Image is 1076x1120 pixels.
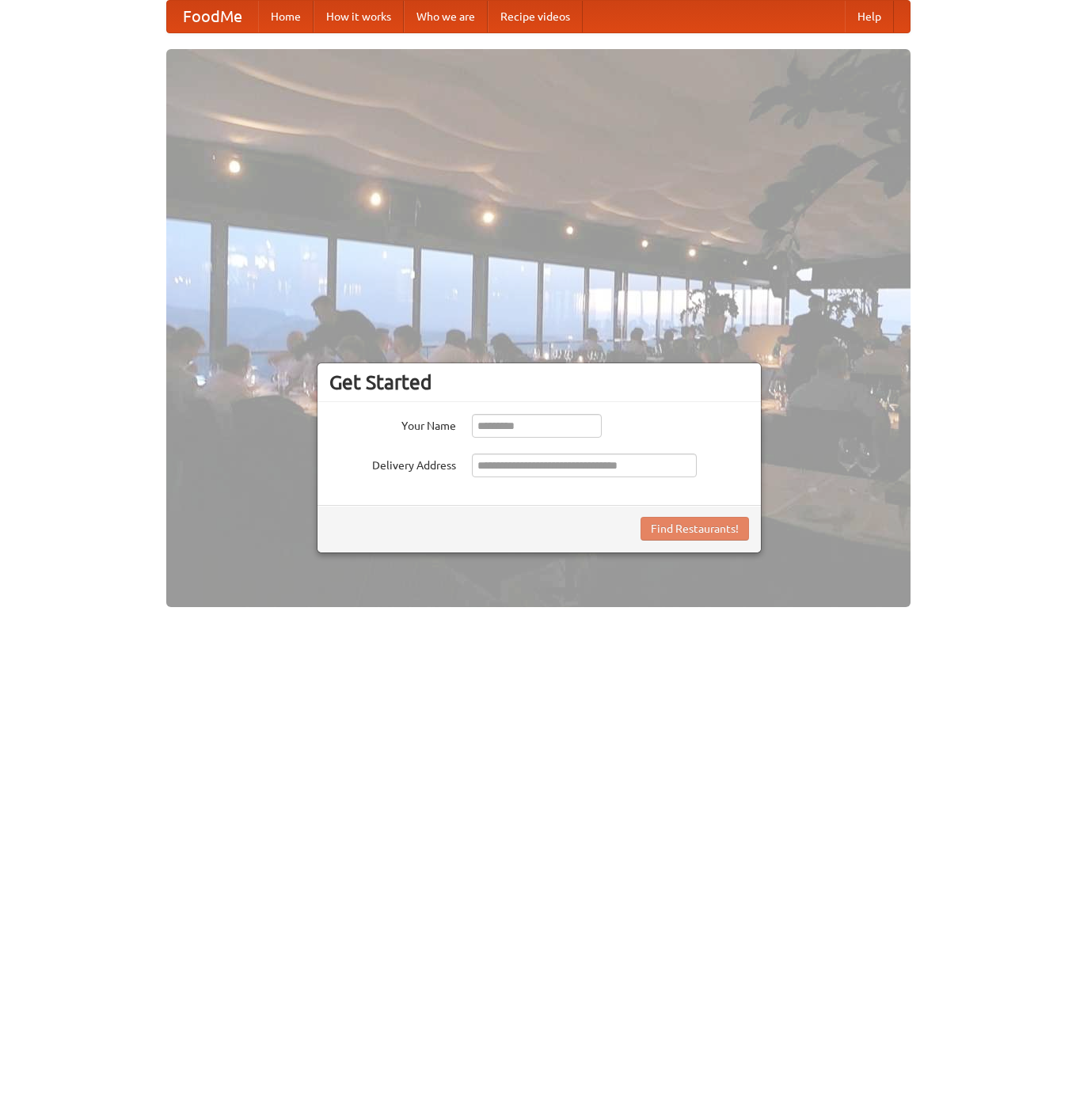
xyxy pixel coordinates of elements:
[488,1,583,32] a: Recipe videos
[404,1,488,32] a: Who we are
[641,517,749,541] button: Find Restaurants!
[167,1,258,32] a: FoodMe
[329,370,749,394] h3: Get Started
[329,454,456,473] label: Delivery Address
[845,1,894,32] a: Help
[314,1,404,32] a: How it works
[258,1,314,32] a: Home
[329,414,456,434] label: Your Name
